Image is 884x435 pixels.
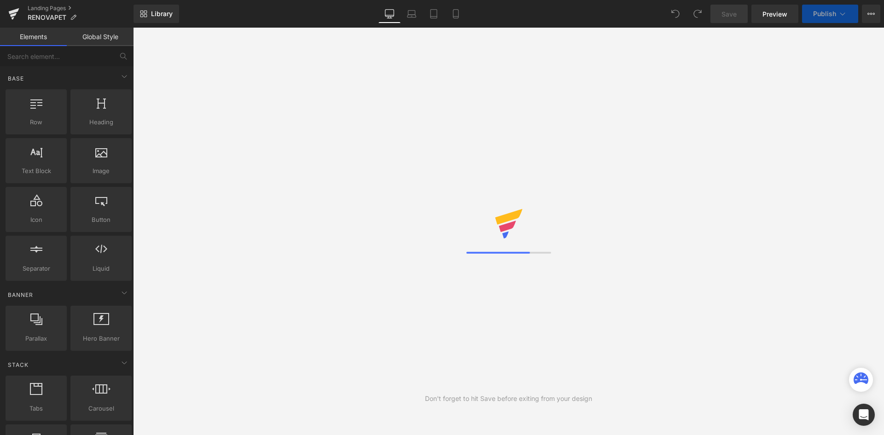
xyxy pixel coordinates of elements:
span: Hero Banner [73,334,129,343]
a: New Library [134,5,179,23]
a: Tablet [423,5,445,23]
span: Heading [73,117,129,127]
span: Carousel [73,404,129,413]
span: Preview [762,9,787,19]
span: Stack [7,360,29,369]
span: Text Block [8,166,64,176]
span: Save [721,9,737,19]
span: Row [8,117,64,127]
span: Separator [8,264,64,273]
span: Publish [813,10,836,17]
button: More [862,5,880,23]
a: Desktop [378,5,401,23]
span: Parallax [8,334,64,343]
div: Open Intercom Messenger [853,404,875,426]
button: Redo [688,5,707,23]
a: Preview [751,5,798,23]
span: Base [7,74,25,83]
button: Publish [802,5,858,23]
div: Don't forget to hit Save before exiting from your design [425,394,592,404]
a: Laptop [401,5,423,23]
span: Tabs [8,404,64,413]
span: Button [73,215,129,225]
a: Mobile [445,5,467,23]
button: Undo [666,5,685,23]
span: Image [73,166,129,176]
span: RENOVAPET [28,14,66,21]
span: Liquid [73,264,129,273]
a: Global Style [67,28,134,46]
span: Icon [8,215,64,225]
span: Library [151,10,173,18]
span: Banner [7,290,34,299]
a: Landing Pages [28,5,134,12]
